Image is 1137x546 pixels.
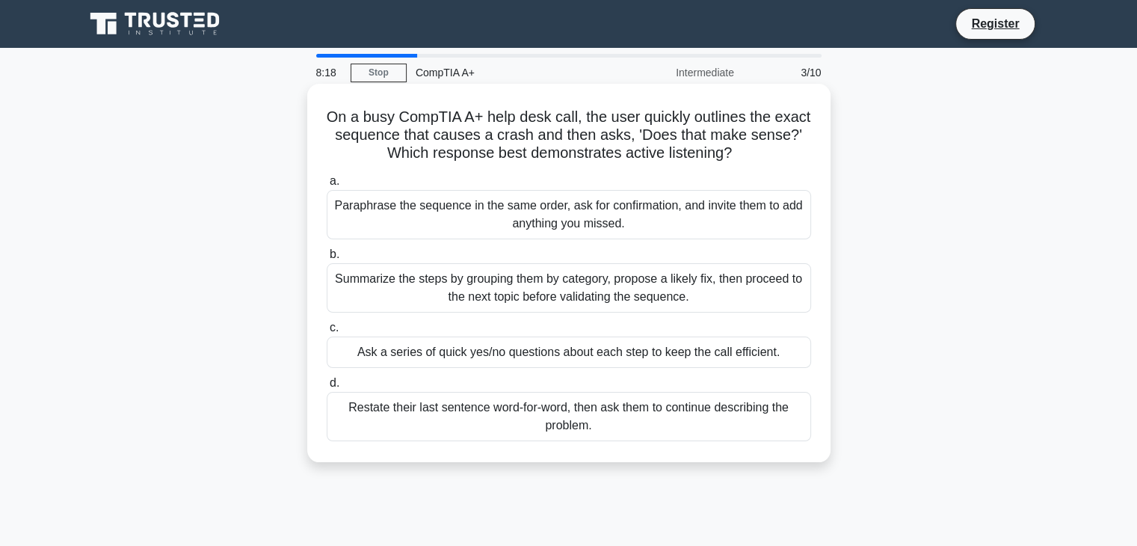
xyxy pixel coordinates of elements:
div: CompTIA A+ [407,58,612,88]
div: Restate their last sentence word-for-word, then ask them to continue describing the problem. [327,392,811,441]
span: c. [330,321,339,334]
h5: On a busy CompTIA A+ help desk call, the user quickly outlines the exact sequence that causes a c... [325,108,813,163]
div: 8:18 [307,58,351,88]
div: Paraphrase the sequence in the same order, ask for confirmation, and invite them to add anything ... [327,190,811,239]
div: 3/10 [743,58,831,88]
div: Summarize the steps by grouping them by category, propose a likely fix, then proceed to the next ... [327,263,811,313]
div: Ask a series of quick yes/no questions about each step to keep the call efficient. [327,337,811,368]
span: d. [330,376,339,389]
a: Stop [351,64,407,82]
a: Register [962,14,1028,33]
span: a. [330,174,339,187]
div: Intermediate [612,58,743,88]
span: b. [330,248,339,260]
